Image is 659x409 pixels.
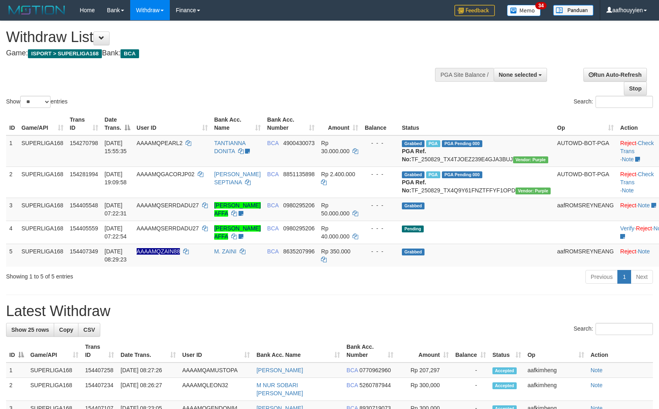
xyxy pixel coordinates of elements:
td: 154407258 [82,363,117,378]
a: Reject [620,171,636,177]
span: Marked by aafnonsreyleab [426,171,440,178]
span: CSV [83,327,95,333]
td: AUTOWD-BOT-PGA [554,135,617,167]
th: Bank Acc. Name: activate to sort column ascending [253,339,343,363]
td: aafkimheng [524,363,587,378]
img: panduan.png [553,5,594,16]
div: - - - [365,201,395,209]
div: - - - [365,170,395,178]
div: Showing 1 to 5 of 5 entries [6,269,268,280]
span: Grabbed [402,171,425,178]
td: SUPERLIGA168 [18,135,67,167]
div: - - - [365,139,395,147]
span: 154281994 [70,171,98,177]
h1: Latest Withdraw [6,303,653,319]
a: Run Auto-Refresh [583,68,647,82]
span: AAAAMQSERRDADU27 [137,202,199,209]
a: Next [631,270,653,284]
span: 154405559 [70,225,98,232]
a: TANTIANNA DONITA [214,140,246,154]
td: 4 [6,221,18,244]
td: - [452,378,489,401]
span: Vendor URL: https://trx4.1velocity.biz [513,156,548,163]
span: 154407349 [70,248,98,255]
a: Show 25 rows [6,323,54,337]
th: Balance [361,112,399,135]
th: Game/API: activate to sort column ascending [18,112,67,135]
td: AAAAMQLEON32 [179,378,253,401]
a: Reject [620,248,636,255]
td: SUPERLIGA168 [18,244,67,267]
div: PGA Site Balance / [435,68,493,82]
td: 1 [6,135,18,167]
span: Copy 0980295206 to clipboard [283,202,315,209]
td: 2 [6,167,18,198]
span: [DATE] 19:09:58 [105,171,127,186]
td: Rp 207,297 [397,363,452,378]
td: AAAAMQAMUSTOPA [179,363,253,378]
span: None selected [499,72,537,78]
span: [DATE] 08:29:23 [105,248,127,263]
span: 154270798 [70,140,98,146]
th: Date Trans.: activate to sort column descending [101,112,133,135]
span: PGA Pending [442,171,482,178]
span: 154405548 [70,202,98,209]
th: Bank Acc. Name: activate to sort column ascending [211,112,264,135]
a: Check Trans [620,140,654,154]
select: Showentries [20,96,51,108]
th: Game/API: activate to sort column ascending [27,339,82,363]
label: Show entries [6,96,68,108]
label: Search: [574,96,653,108]
span: Copy 8851135898 to clipboard [283,171,315,177]
span: Copy 8635207996 to clipboard [283,248,315,255]
div: - - - [365,247,395,255]
span: Pending [402,226,424,232]
td: aafkimheng [524,378,587,401]
th: Op: activate to sort column ascending [554,112,617,135]
th: Date Trans.: activate to sort column ascending [117,339,179,363]
th: ID: activate to sort column descending [6,339,27,363]
td: AUTOWD-BOT-PGA [554,167,617,198]
th: User ID: activate to sort column ascending [133,112,211,135]
span: Accepted [492,382,517,389]
span: BCA [267,225,279,232]
a: M NUR SOBARI [PERSON_NAME] [256,382,303,396]
span: Copy 0980295206 to clipboard [283,225,315,232]
div: - - - [365,224,395,232]
td: 154407234 [82,378,117,401]
span: Rp 2.400.000 [321,171,355,177]
span: [DATE] 15:55:35 [105,140,127,154]
td: - [452,363,489,378]
th: User ID: activate to sort column ascending [179,339,253,363]
a: Check Trans [620,171,654,186]
a: Previous [585,270,618,284]
h1: Withdraw List [6,29,431,45]
span: BCA [120,49,139,58]
td: [DATE] 08:27:26 [117,363,179,378]
a: Note [591,367,603,373]
th: Balance: activate to sort column ascending [452,339,489,363]
td: [DATE] 08:26:27 [117,378,179,401]
b: PGA Ref. No: [402,179,426,194]
span: Copy 4900430073 to clipboard [283,140,315,146]
td: Rp 300,000 [397,378,452,401]
td: TF_250829_TX4Q9Y61FNZTFFYF1OPD [399,167,554,198]
td: aafROMSREYNEANG [554,198,617,221]
th: Bank Acc. Number: activate to sort column ascending [264,112,318,135]
td: SUPERLIGA168 [27,363,82,378]
a: Note [591,382,603,388]
th: Status [399,112,554,135]
td: SUPERLIGA168 [18,198,67,221]
span: [DATE] 07:22:54 [105,225,127,240]
a: Copy [54,323,78,337]
th: Trans ID: activate to sort column ascending [67,112,101,135]
span: AAAAMQGACORJP02 [137,171,194,177]
a: Reject [620,202,636,209]
span: Rp 30.000.000 [321,140,349,154]
a: 1 [617,270,631,284]
span: Accepted [492,367,517,374]
span: BCA [346,367,358,373]
a: Reject [636,225,652,232]
span: Copy [59,327,73,333]
td: aafROMSREYNEANG [554,244,617,267]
